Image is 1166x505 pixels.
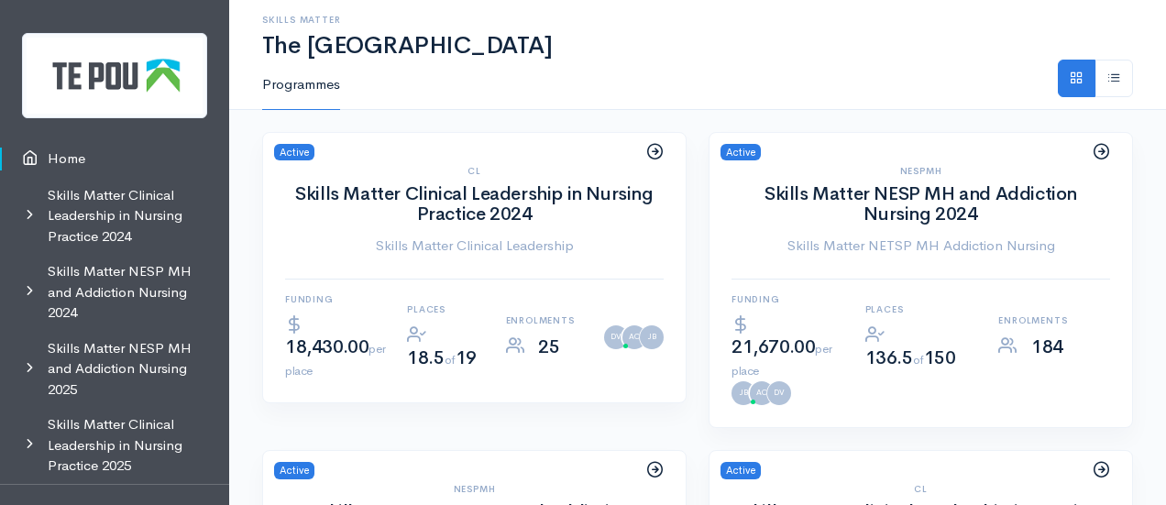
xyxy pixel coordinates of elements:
span: of [913,352,924,368]
span: 18.5 19 [407,346,477,369]
span: 21,670.00 [731,335,831,380]
a: Skills Matter NETSP MH Addiction Nursing [731,236,1110,257]
a: DV [767,381,791,405]
h6: Funding [731,294,843,304]
h6: Places [865,304,977,314]
h6: Places [407,304,483,314]
h6: CL [731,484,1110,494]
span: 136.5 150 [865,346,956,369]
h6: Funding [285,294,385,304]
span: per place [731,341,831,379]
span: Active [720,462,761,479]
a: Skills Matter Clinical Leadership [285,236,664,257]
h6: CL [285,166,664,176]
span: per place [285,341,385,379]
a: Skills Matter NESP MH and Addiction Nursing 2024 [764,182,1077,225]
h6: Enrolments [998,315,1110,325]
h6: NESPMH [731,166,1110,176]
a: AC [622,325,646,349]
span: 184 [1031,335,1063,358]
span: Active [720,144,761,161]
span: 18,430.00 [285,335,385,380]
h6: NESPMH [285,484,664,494]
a: JB [640,325,664,349]
h6: Skills Matter [262,15,1133,25]
a: Skills Matter Clinical Leadership in Nursing Practice 2024 [295,182,653,225]
a: Programmes [262,60,340,111]
span: 25 [538,335,559,358]
a: JB [731,381,755,405]
h6: Enrolments [506,315,582,325]
span: Active [274,144,314,161]
span: of [445,352,456,368]
a: DV [604,325,628,349]
span: Active [274,462,314,479]
img: Te Pou [22,33,207,118]
h1: The [GEOGRAPHIC_DATA] [262,33,1133,60]
a: AC [750,381,774,405]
